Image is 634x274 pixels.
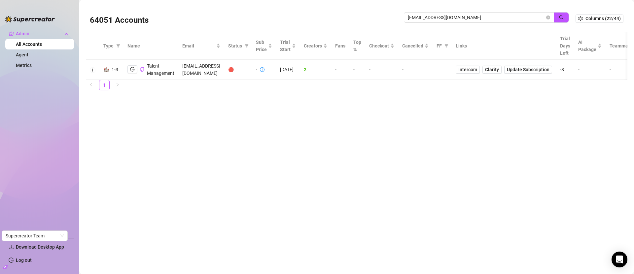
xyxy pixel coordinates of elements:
[585,16,621,21] span: Columns (22/44)
[276,60,300,80] td: [DATE]
[99,80,110,90] li: 1
[103,42,114,49] span: Type
[482,66,502,74] a: Clarity
[443,41,450,51] span: filter
[116,83,120,87] span: right
[5,16,55,22] img: logo-BBDzfeDw.svg
[578,16,583,21] span: setting
[456,66,480,74] a: Intercom
[112,80,123,90] li: Next Page
[369,42,389,49] span: Checkout
[99,80,109,90] a: 1
[256,39,267,53] span: Sub Price
[6,231,64,241] span: Supercreator Team
[304,42,322,49] span: Creators
[90,67,95,73] button: Expand row
[578,39,596,53] span: AI Package
[16,258,32,263] a: Log out
[147,63,174,76] span: Talent Management
[178,60,224,80] td: [EMAIL_ADDRESS][DOMAIN_NAME]
[16,42,42,47] a: All Accounts
[402,42,423,49] span: Cancelled
[610,67,611,72] span: -
[228,67,234,72] span: 🔴
[485,66,499,73] span: Clarity
[245,44,249,48] span: filter
[559,15,564,20] span: search
[127,65,137,73] button: logout
[444,44,448,48] span: filter
[9,31,14,36] span: crown
[9,244,14,250] span: download
[280,39,291,53] span: Trial Start
[116,44,120,48] span: filter
[452,32,556,60] th: Links
[112,80,123,90] button: right
[349,60,365,80] td: -
[228,42,242,49] span: Status
[365,60,398,80] td: -
[16,63,32,68] a: Metrics
[3,265,8,269] span: build
[86,80,96,90] button: left
[16,28,63,39] span: Admin
[546,15,550,19] button: close-circle
[123,32,178,60] th: Name
[115,41,122,51] span: filter
[300,32,331,60] th: Creators
[458,66,477,73] span: Intercom
[112,66,118,73] div: 1-3
[252,32,276,60] th: Sub Price
[140,67,144,72] button: Copy Account UID
[182,42,215,49] span: Email
[243,41,250,51] span: filter
[408,14,545,21] input: Search by UID / Name / Email / Creator Username
[365,32,398,60] th: Checkout
[304,67,306,72] span: 2
[276,32,300,60] th: Trial Start
[260,67,264,72] span: info-circle
[556,32,574,60] th: Trial Days Left
[86,80,96,90] li: Previous Page
[398,60,433,80] td: -
[130,67,135,72] span: logout
[178,32,224,60] th: Email
[103,66,109,73] div: 🏰
[349,32,365,60] th: Top %
[504,66,552,74] button: Update Subscription
[398,32,433,60] th: Cancelled
[256,66,257,73] div: -
[331,32,349,60] th: Fans
[90,15,149,26] h3: 64051 Accounts
[556,60,574,80] td: -8
[574,60,606,80] td: -
[16,244,64,250] span: Download Desktop App
[612,252,627,267] div: Open Intercom Messenger
[437,42,442,49] span: FF
[331,60,349,80] td: -
[140,67,144,72] span: copy
[89,83,93,87] span: left
[576,15,623,22] button: Columns (22/44)
[16,52,28,57] a: Agent
[507,67,549,72] span: Update Subscription
[574,32,606,60] th: AI Package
